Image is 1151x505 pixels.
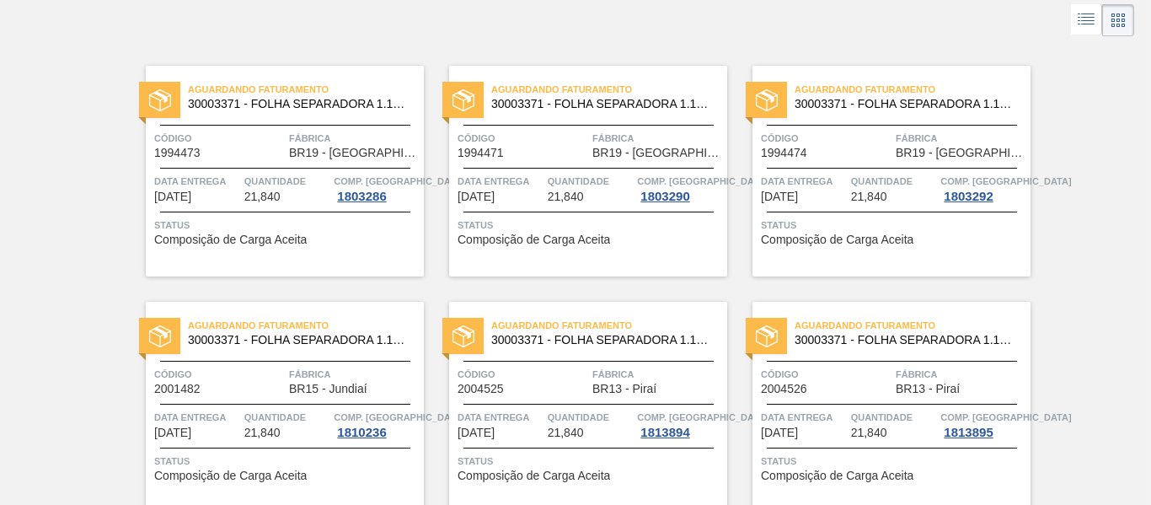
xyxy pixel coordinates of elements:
span: Comp. Carga [334,409,464,426]
span: Composição de Carga Aceita [761,234,913,246]
img: status [756,89,778,111]
span: Quantidade [548,409,634,426]
div: 1813895 [940,426,996,439]
span: 2004525 [458,383,504,395]
div: 1803292 [940,190,996,203]
img: status [756,325,778,347]
span: 21,840 [548,191,584,203]
span: 30003371 - FOLHA SEPARADORA 1.175 mm x 980 mm; [795,334,1017,347]
span: Status [458,217,723,234]
span: Comp. Carga [637,173,768,190]
span: 21,840 [244,427,281,439]
span: Aguardando Faturamento [795,81,1031,98]
span: 2001482 [154,383,201,395]
span: Status [154,453,420,470]
span: Data entrega [458,409,543,426]
span: Código [154,130,285,147]
span: BR19 - Nova Rio [289,147,420,159]
a: statusAguardando Faturamento30003371 - FOLHA SEPARADORA 1.175 mm x 980 mm;Código1994471FábricaBR1... [424,66,727,277]
span: Data entrega [761,409,847,426]
a: statusAguardando Faturamento30003371 - FOLHA SEPARADORA 1.175 mm x 980 mm;Código1994474FábricaBR1... [727,66,1031,277]
span: Data entrega [761,173,847,190]
span: BR13 - Piraí [592,383,656,395]
span: 21,840 [244,191,281,203]
div: Visão em Cards [1102,4,1134,36]
span: 30003371 - FOLHA SEPARADORA 1.175 mm x 980 mm; [795,98,1017,110]
span: Fábrica [592,130,723,147]
span: Fábrica [289,130,420,147]
span: Comp. Carga [940,173,1071,190]
div: Visão em Lista [1071,4,1102,36]
span: Aguardando Faturamento [491,317,727,334]
span: Código [458,366,588,383]
span: 21,840 [851,191,887,203]
span: Código [761,130,891,147]
span: 30003371 - FOLHA SEPARADORA 1.175 mm x 980 mm; [188,98,410,110]
span: Comp. Carga [940,409,1071,426]
img: status [452,325,474,347]
a: Comp. [GEOGRAPHIC_DATA]1803286 [334,173,420,203]
div: 1810236 [334,426,389,439]
div: 1803286 [334,190,389,203]
span: 08/09/2025 [458,427,495,439]
span: BR19 - Nova Rio [896,147,1026,159]
span: Aguardando Faturamento [188,81,424,98]
span: Quantidade [244,173,330,190]
span: 22/08/2025 [154,191,191,203]
span: Comp. Carga [334,173,464,190]
span: 30003371 - FOLHA SEPARADORA 1.175 mm x 980 mm; [491,334,714,347]
span: Composição de Carga Aceita [154,470,307,482]
span: Data entrega [154,173,240,190]
span: Código [761,366,891,383]
a: Comp. [GEOGRAPHIC_DATA]1813895 [940,409,1026,439]
span: Composição de Carga Aceita [761,470,913,482]
span: 29/08/2025 [761,191,798,203]
span: 21,840 [548,427,584,439]
span: Aguardando Faturamento [795,317,1031,334]
span: Composição de Carga Aceita [458,470,610,482]
span: 2004526 [761,383,807,395]
span: 1994474 [761,147,807,159]
span: Quantidade [244,409,330,426]
span: Aguardando Faturamento [491,81,727,98]
span: 1994473 [154,147,201,159]
span: BR19 - Nova Rio [592,147,723,159]
a: Comp. [GEOGRAPHIC_DATA]1803290 [637,173,723,203]
span: Status [761,217,1026,234]
span: 27/08/2025 [458,191,495,203]
div: 1813894 [637,426,693,439]
span: 21,840 [851,427,887,439]
img: status [452,89,474,111]
span: Código [458,130,588,147]
img: status [149,325,171,347]
img: status [149,89,171,111]
span: BR15 - Jundiaí [289,383,367,395]
span: Comp. Carga [637,409,768,426]
span: Quantidade [548,173,634,190]
a: Comp. [GEOGRAPHIC_DATA]1810236 [334,409,420,439]
span: Status [458,453,723,470]
span: Aguardando Faturamento [188,317,424,334]
span: Código [154,366,285,383]
span: Quantidade [851,409,937,426]
span: Fábrica [289,366,420,383]
span: Fábrica [896,366,1026,383]
span: Data entrega [458,173,543,190]
span: 30003371 - FOLHA SEPARADORA 1.175 mm x 980 mm; [491,98,714,110]
a: statusAguardando Faturamento30003371 - FOLHA SEPARADORA 1.175 mm x 980 mm;Código1994473FábricaBR1... [120,66,424,277]
span: Composição de Carga Aceita [154,234,307,246]
span: Status [154,217,420,234]
span: Fábrica [592,366,723,383]
span: Status [761,453,1026,470]
span: Quantidade [851,173,937,190]
span: 10/09/2025 [761,427,798,439]
div: 1803290 [637,190,693,203]
a: Comp. [GEOGRAPHIC_DATA]1803292 [940,173,1026,203]
span: Fábrica [896,130,1026,147]
span: Data entrega [154,409,240,426]
span: 03/09/2025 [154,427,191,439]
span: 1994471 [458,147,504,159]
span: Composição de Carga Aceita [458,234,610,246]
a: Comp. [GEOGRAPHIC_DATA]1813894 [637,409,723,439]
span: BR13 - Piraí [896,383,960,395]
